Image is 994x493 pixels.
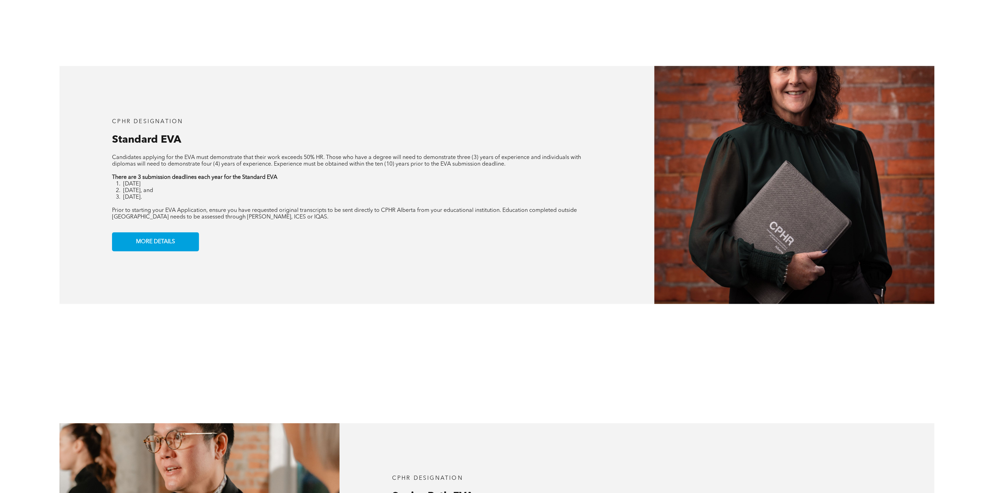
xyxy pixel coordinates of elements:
[123,188,153,193] span: [DATE], and
[392,476,463,482] span: CPHR DESIGNATION
[112,135,181,145] span: Standard EVA
[112,175,277,180] strong: There are 3 submission deadlines each year for the Standard EVA
[134,235,177,249] span: MORE DETAILS
[112,208,577,220] span: Prior to starting your EVA Application, ensure you have requested original transcripts to be sent...
[123,194,142,200] span: [DATE].
[112,155,581,167] span: Candidates applying for the EVA must demonstrate that their work exceeds 50% HR. Those who have a...
[123,181,141,187] span: [DATE]
[112,232,199,252] a: MORE DETAILS
[112,119,183,125] span: CPHR DESIGNATION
